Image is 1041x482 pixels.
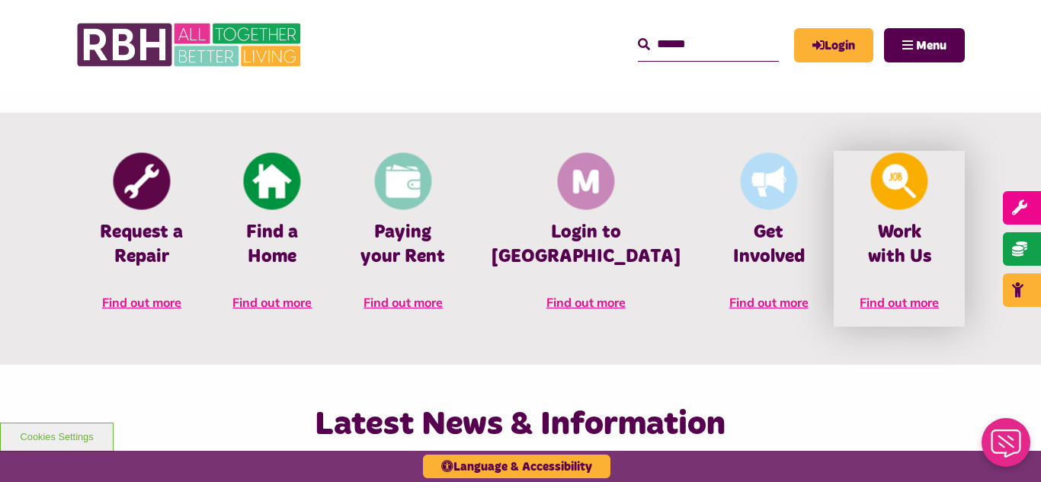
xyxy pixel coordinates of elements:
[794,28,873,62] a: MyRBH
[232,295,312,310] span: Find out more
[76,15,305,75] img: RBH
[76,151,207,326] a: Report Repair Request a Repair Find out more
[972,413,1041,482] iframe: Netcall Web Assistant for live chat
[860,295,939,310] span: Find out more
[703,151,834,326] a: Get Involved Get Involved Find out more
[726,221,812,268] h4: Get Involved
[469,151,703,326] a: Membership And Mutuality Login to [GEOGRAPHIC_DATA] Find out more
[871,153,928,210] img: Looking For A Job
[729,295,809,310] span: Find out more
[230,221,316,268] h4: Find a Home
[374,153,431,210] img: Pay Rent
[224,403,816,446] h2: Latest News & Information
[638,28,779,61] input: Search
[492,221,681,268] h4: Login to [GEOGRAPHIC_DATA]
[244,153,301,210] img: Find A Home
[102,295,181,310] span: Find out more
[338,151,469,326] a: Pay Rent Paying your Rent Find out more
[916,40,947,52] span: Menu
[360,221,446,268] h4: Paying your Rent
[834,151,965,326] a: Looking For A Job Work with Us Find out more
[740,153,797,210] img: Get Involved
[884,28,965,62] button: Navigation
[207,151,338,326] a: Find A Home Find a Home Find out more
[423,455,610,478] button: Language & Accessibility
[364,295,443,310] span: Find out more
[857,221,942,268] h4: Work with Us
[557,153,614,210] img: Membership And Mutuality
[113,153,170,210] img: Report Repair
[99,221,184,268] h4: Request a Repair
[546,295,626,310] span: Find out more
